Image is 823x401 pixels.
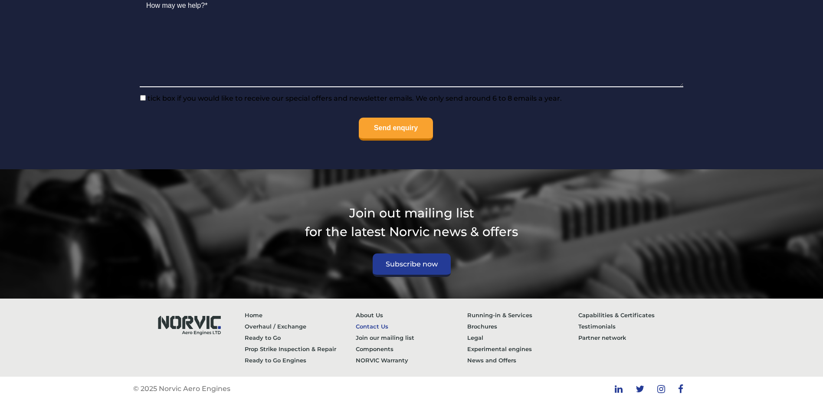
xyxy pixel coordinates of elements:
a: Home [245,309,356,321]
a: Join our mailing list [356,332,467,343]
a: Overhaul / Exchange [245,321,356,332]
a: Legal [467,332,579,343]
a: Subscribe now [373,253,451,277]
input: Send enquiry [359,118,433,141]
a: Capabilities & Certificates [578,309,690,321]
p: Join out mailing list for the latest Norvic news & offers [133,204,690,241]
a: News and Offers [467,355,579,366]
span: tick box if you would like to receive our special offers and newsletter emails. We only send arou... [146,94,562,102]
img: Norvic Aero Engines logo [150,309,228,339]
a: Experimental engines [467,343,579,355]
a: Brochures [467,321,579,332]
a: Partner network [578,332,690,343]
p: © 2025 Norvic Aero Engines [133,384,230,394]
a: About Us [356,309,467,321]
a: Running-in & Services [467,309,579,321]
a: Components [356,343,467,355]
input: tick box if you would like to receive our special offers and newsletter emails. We only send arou... [140,95,146,101]
a: Contact Us [356,321,467,332]
a: Prop Strike Inspection & Repair [245,343,356,355]
a: Ready to Go Engines [245,355,356,366]
a: NORVIC Warranty [356,355,467,366]
a: Testimonials [578,321,690,332]
a: Ready to Go [245,332,356,343]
